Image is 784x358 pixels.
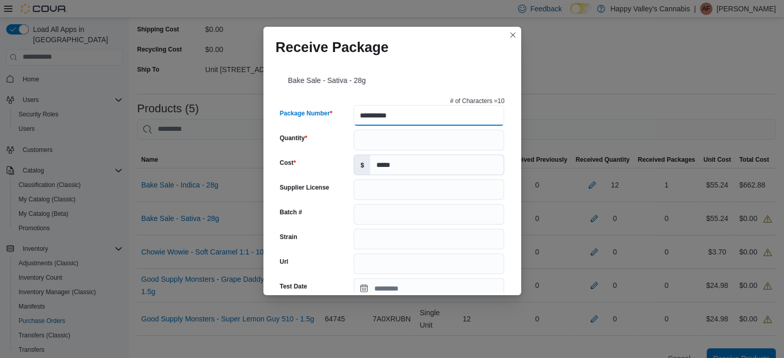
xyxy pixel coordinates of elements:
[276,64,509,93] div: Bake Sale - Sativa - 28g
[280,282,307,291] label: Test Date
[280,208,302,216] label: Batch #
[507,29,519,41] button: Closes this modal window
[280,233,297,241] label: Strain
[280,183,329,192] label: Supplier License
[354,155,370,175] label: $
[450,97,505,105] p: # of Characters = 10
[280,258,289,266] label: Url
[276,39,389,56] h1: Receive Package
[354,278,504,299] input: Press the down key to open a popover containing a calendar.
[280,159,296,167] label: Cost
[280,109,332,117] label: Package Number
[280,134,307,142] label: Quantity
